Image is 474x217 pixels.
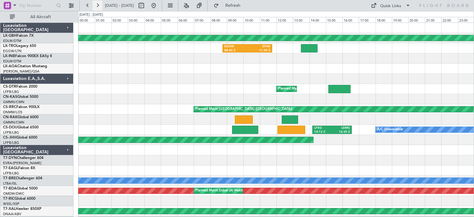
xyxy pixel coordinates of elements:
[3,100,24,104] a: GMMN/CMN
[3,115,39,119] a: CN-RAKGlobal 6000
[425,17,441,23] div: 21:00
[144,17,161,23] div: 04:00
[314,130,332,134] div: 14:12 Z
[276,17,293,23] div: 12:00
[3,115,18,119] span: CN-RAK
[227,17,243,23] div: 09:00
[3,110,22,115] a: DNMM/LOS
[161,17,177,23] div: 05:00
[343,17,359,23] div: 16:00
[3,126,39,129] a: CS-DOUGlobal 6500
[95,17,111,23] div: 01:00
[3,54,52,58] a: LX-INBFalcon 900EX EASy II
[3,105,39,109] a: CS-RRCFalcon 900LX
[19,1,54,10] input: Trip Number
[326,17,342,23] div: 15:00
[3,177,42,180] a: T7-BREChallenger 604
[3,69,39,74] a: [PERSON_NAME]/QSA
[3,39,21,43] a: EDLW/DTM
[220,3,246,8] span: Refresh
[3,156,17,160] span: T7-DYN
[247,48,270,53] div: 11:45 Z
[195,105,293,114] div: Planned Maint [GEOGRAPHIC_DATA] ([GEOGRAPHIC_DATA])
[3,177,16,180] span: T7-BRE
[3,166,35,170] a: T7-EAGLFalcon 8X
[310,17,326,23] div: 14:00
[332,130,350,134] div: 16:35 Z
[408,17,425,23] div: 20:00
[3,65,47,68] a: LX-AOACitation Mustang
[3,85,16,89] span: CS-DTR
[380,3,401,9] div: Quick Links
[278,84,310,94] div: Planned Maint Sofia
[3,161,41,165] a: EVRA/[PERSON_NAME]
[3,59,21,64] a: EDLW/DTM
[3,140,19,145] a: LFPB/LBG
[3,44,16,48] span: LX-TRO
[78,17,95,23] div: 00:00
[3,105,16,109] span: CS-RRC
[3,212,21,216] a: DNAA/ABV
[3,95,17,99] span: CN-KAS
[194,17,210,23] div: 07:00
[293,17,309,23] div: 13:00
[210,17,227,23] div: 08:00
[332,126,350,130] div: LEMG
[3,187,38,190] a: T7-BDAGlobal 5000
[224,48,247,53] div: 08:45 Z
[7,12,67,22] button: All Aircraft
[260,17,276,23] div: 11:00
[3,136,37,140] a: CS-JHHGlobal 6000
[3,34,34,38] a: LX-GBHFalcon 7X
[3,130,19,135] a: LFPB/LBG
[368,1,414,10] button: Quick Links
[3,171,19,176] a: LFPB/LBG
[441,17,458,23] div: 22:00
[3,187,17,190] span: T7-BDA
[3,95,38,99] a: CN-KASGlobal 5000
[16,15,65,19] span: All Aircraft
[376,17,392,23] div: 18:00
[3,191,24,196] a: OMDW/DWC
[377,125,403,134] div: A/C Unavailable
[3,156,44,160] a: T7-DYNChallenger 604
[3,207,41,211] a: T7-XALHawker 850XP
[177,17,194,23] div: 06:00
[247,44,270,49] div: EFHK
[105,3,134,8] span: [DATE] - [DATE]
[3,126,18,129] span: CS-DOU
[195,186,256,195] div: Planned Maint Dubai (Al Maktoum Intl)
[3,120,24,125] a: GMMN/CMN
[3,197,35,201] a: T7-RICGlobal 6000
[359,17,375,23] div: 17:00
[3,65,17,68] span: LX-AOA
[314,126,332,130] div: LFSG
[3,166,18,170] span: T7-EAGL
[111,17,128,23] div: 02:00
[3,136,16,140] span: CS-JHH
[3,207,16,211] span: T7-XAL
[224,44,247,49] div: EGGW
[3,49,22,53] a: EGGW/LTN
[211,1,248,10] button: Refresh
[79,12,103,18] div: [DATE] - [DATE]
[128,17,144,23] div: 03:00
[3,181,17,186] a: LTBA/ISL
[243,17,260,23] div: 10:00
[3,34,17,38] span: LX-GBH
[3,202,19,206] a: WSSL/XSP
[3,44,36,48] a: LX-TROLegacy 650
[392,17,408,23] div: 19:00
[3,197,15,201] span: T7-RIC
[3,85,37,89] a: CS-DTRFalcon 2000
[3,90,19,94] a: LFPB/LBG
[3,54,15,58] span: LX-INB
